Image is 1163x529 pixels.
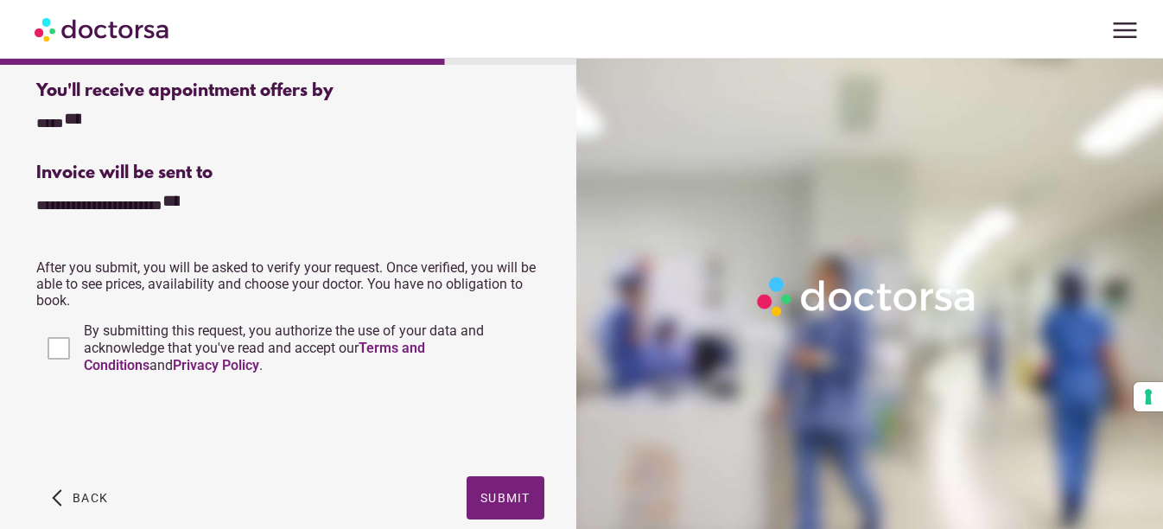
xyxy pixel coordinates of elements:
[1134,382,1163,411] button: Your consent preferences for tracking technologies
[84,340,425,373] a: Terms and Conditions
[36,81,543,101] div: You'll receive appointment offers by
[84,322,484,373] span: By submitting this request, you authorize the use of your data and acknowledge that you've read a...
[45,476,115,519] button: arrow_back_ios Back
[36,392,299,459] iframe: reCAPTCHA
[1109,14,1141,47] span: menu
[35,10,171,48] img: Doctorsa.com
[36,259,543,309] p: After you submit, you will be asked to verify your request. Once verified, you will be able to se...
[751,271,983,322] img: Logo-Doctorsa-trans-White-partial-flat.png
[467,476,544,519] button: Submit
[173,357,259,373] a: Privacy Policy
[480,491,531,505] span: Submit
[73,491,108,505] span: Back
[36,163,543,183] div: Invoice will be sent to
